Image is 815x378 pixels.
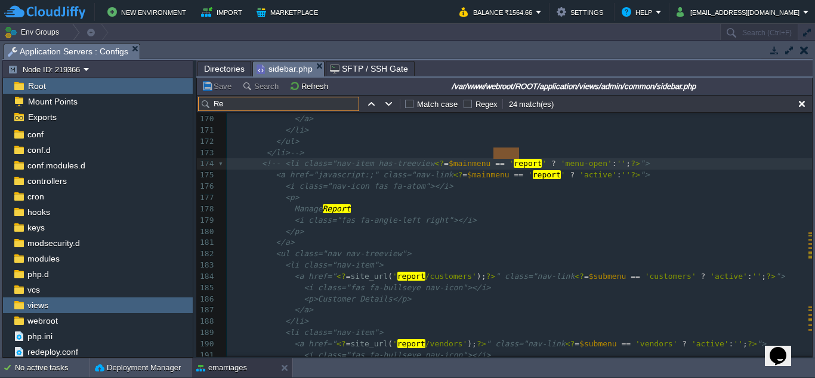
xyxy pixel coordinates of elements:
[748,339,757,348] span: ?>
[26,81,48,91] a: Root
[285,193,299,202] span: <p>
[622,5,656,19] button: Help
[276,238,294,247] span: </a>
[425,339,467,348] span: /vendors'
[617,159,626,168] span: ''
[202,81,235,91] button: Save
[8,44,128,59] span: Application Servers : Configs
[729,339,734,348] span: :
[337,339,346,348] span: <?
[252,61,325,76] li: /var/www/webroot/ROOT/application/views/admin/common/sidebar.php
[25,315,60,326] span: webroot
[304,283,490,292] span: <i class="fas fa-bullseye nav-icon"></i>
[584,272,589,281] span: =
[330,62,408,76] span: SFTP / SSH Gate
[197,226,216,238] div: 180
[337,272,346,281] span: <?
[631,170,640,179] span: ?>
[393,339,397,348] span: '
[622,339,631,348] span: ==
[25,346,80,357] a: redeploy.conf
[107,5,190,19] button: New Environment
[197,215,216,226] div: 179
[459,5,536,19] button: Balance ₹1564.66
[462,170,467,179] span: =
[626,159,631,168] span: ;
[388,272,393,281] span: (
[25,284,42,295] a: vcs
[631,272,640,281] span: ==
[285,125,308,134] span: </li>
[295,272,337,281] span: <a href="
[579,170,617,179] span: 'active'
[589,272,626,281] span: $submenu
[495,272,575,281] span: " class="nav-link
[417,100,458,109] label: Match case
[25,300,50,311] span: views
[201,5,246,19] button: Import
[393,272,397,281] span: '
[575,339,579,348] span: =
[197,282,216,294] div: 185
[570,170,575,179] span: ?
[579,339,617,348] span: $submenu
[196,362,247,374] button: emarriages
[242,81,282,91] button: Search
[197,327,216,339] div: 189
[25,222,47,233] span: keys
[397,272,425,281] span: report
[8,64,84,75] button: Node ID: 219366
[514,159,542,168] span: report
[25,176,69,186] a: controllers
[25,191,46,202] a: cron
[510,159,514,168] span: '
[752,272,762,281] span: ''
[262,159,435,168] span: <!-- <li class="nav-item has-treeview
[197,305,216,316] div: 187
[397,339,425,348] span: report
[25,331,54,342] a: php.ini
[444,159,449,168] span: =
[285,328,383,337] span: <li class="nav-item">
[197,294,216,305] div: 186
[295,114,313,123] span: </a>
[701,272,706,281] span: ?
[533,170,561,179] span: report
[748,272,752,281] span: :
[285,227,304,236] span: </p>
[561,159,612,168] span: 'menu-open'
[486,272,496,281] span: ?>
[276,249,411,258] span: <ul class="nav nav-treeview">
[434,159,444,168] span: <?
[528,170,533,179] span: '
[467,170,509,179] span: $mainmenu
[617,170,622,179] span: :
[304,294,411,303] span: <p>Customer Details</p>
[765,330,803,366] iframe: chat widget
[197,158,216,170] div: 174
[197,260,216,271] div: 183
[508,99,555,110] div: 24 match(es)
[25,129,45,140] span: conf
[542,159,547,168] span: '
[776,272,785,281] span: ">
[495,159,505,168] span: ==
[197,192,216,204] div: 177
[25,238,82,248] a: modsecurity.d
[197,204,216,215] div: 178
[197,147,216,159] div: 173
[197,271,216,282] div: 184
[640,159,650,168] span: ">
[761,272,766,281] span: ;
[388,339,393,348] span: (
[26,112,58,122] a: Exports
[295,339,337,348] span: <a href="
[95,362,181,374] button: Deployment Manager
[285,182,453,190] span: <i class="nav-icon fas fa-atom"></i>
[351,272,388,281] span: site_url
